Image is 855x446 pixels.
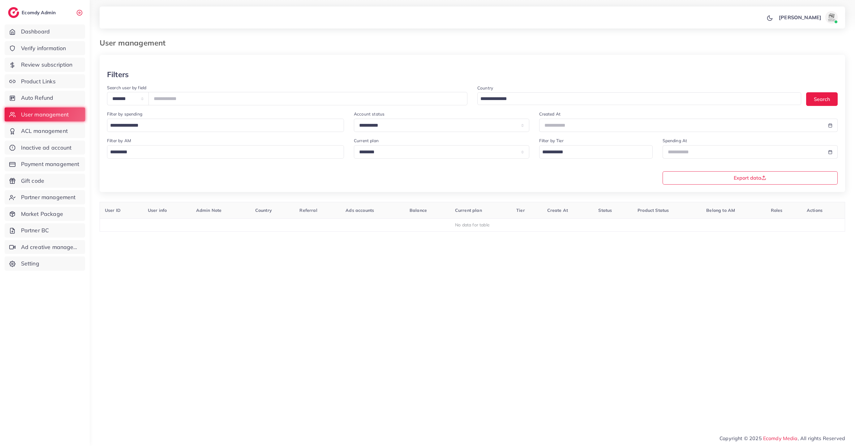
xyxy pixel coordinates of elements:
[763,435,798,441] a: Ecomdy Media
[299,208,317,213] span: Referral
[663,171,838,185] button: Export data
[798,435,845,442] span: , All rights Reserved
[720,435,845,442] span: Copyright © 2025
[21,61,73,69] span: Review subscription
[706,208,735,213] span: Belong to AM
[539,111,561,117] label: Created At
[107,70,129,79] h3: Filters
[539,145,653,159] div: Search for option
[21,226,49,234] span: Partner BC
[108,147,336,157] input: Search for option
[100,38,170,47] h3: User management
[354,111,385,117] label: Account status
[779,14,821,21] p: [PERSON_NAME]
[107,138,131,144] label: Filter by AM
[5,91,85,105] a: Auto Refund
[21,210,63,218] span: Market Package
[21,111,69,119] span: User management
[5,207,85,221] a: Market Package
[108,121,336,130] input: Search for option
[663,138,687,144] label: Spending At
[734,175,766,180] span: Export data
[776,11,840,24] a: [PERSON_NAME]avatar
[807,208,823,213] span: Actions
[21,160,79,168] span: Payment management
[825,11,838,24] img: avatar
[148,208,167,213] span: User info
[107,111,142,117] label: Filter by spending
[354,138,379,144] label: Current plan
[5,174,85,188] a: Gift code
[21,144,72,152] span: Inactive ad account
[477,85,493,91] label: Country
[547,208,568,213] span: Create At
[21,177,44,185] span: Gift code
[5,141,85,155] a: Inactive ad account
[5,107,85,122] a: User management
[5,41,85,55] a: Verify information
[22,10,57,15] h2: Ecomdy Admin
[21,127,68,135] span: ACL management
[21,28,50,36] span: Dashboard
[5,58,85,72] a: Review subscription
[455,208,482,213] span: Current plan
[255,208,272,213] span: Country
[21,94,54,102] span: Auto Refund
[346,208,374,213] span: Ads accounts
[21,44,66,52] span: Verify information
[107,85,146,91] label: Search user by field
[21,77,56,85] span: Product Links
[516,208,525,213] span: Tier
[638,208,669,213] span: Product Status
[539,138,564,144] label: Filter by Tier
[5,190,85,204] a: Partner management
[107,119,344,132] div: Search for option
[5,157,85,171] a: Payment management
[8,7,57,18] a: logoEcomdy Admin
[540,147,645,157] input: Search for option
[410,208,427,213] span: Balance
[5,24,85,39] a: Dashboard
[771,208,783,213] span: Roles
[478,94,793,104] input: Search for option
[103,222,842,228] div: No data for table
[5,223,85,238] a: Partner BC
[5,124,85,138] a: ACL management
[21,193,76,201] span: Partner management
[107,145,344,159] div: Search for option
[598,208,612,213] span: Status
[5,256,85,271] a: Setting
[196,208,222,213] span: Admin Note
[477,92,801,105] div: Search for option
[21,243,80,251] span: Ad creative management
[5,240,85,254] a: Ad creative management
[21,260,39,268] span: Setting
[806,92,838,106] button: Search
[105,208,121,213] span: User ID
[8,7,19,18] img: logo
[5,74,85,89] a: Product Links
